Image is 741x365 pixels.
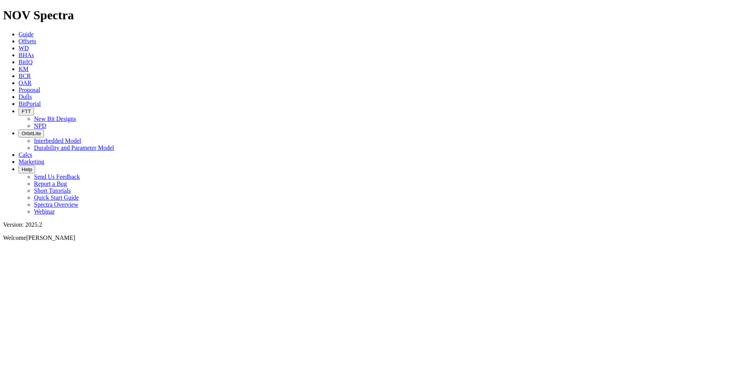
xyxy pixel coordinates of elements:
span: [PERSON_NAME] [26,234,75,241]
a: WD [19,45,29,51]
a: Proposal [19,87,40,93]
button: FTT [19,107,34,115]
span: OrbitLite [22,131,41,136]
button: Help [19,165,35,173]
button: OrbitLite [19,129,44,138]
a: Send Us Feedback [34,173,80,180]
h1: NOV Spectra [3,8,738,22]
a: Short Tutorials [34,187,71,194]
a: Interbedded Model [34,138,81,144]
a: BCR [19,73,31,79]
a: Quick Start Guide [34,194,79,201]
a: New Bit Designs [34,115,76,122]
a: BitIQ [19,59,32,65]
span: Help [22,166,32,172]
a: Webinar [34,208,55,215]
a: NPD [34,122,46,129]
a: BitPortal [19,100,41,107]
a: Report a Bug [34,180,67,187]
a: Dulls [19,93,32,100]
a: Marketing [19,158,44,165]
a: Offsets [19,38,36,44]
a: BHAs [19,52,34,58]
a: Guide [19,31,34,37]
a: Durability and Parameter Model [34,144,114,151]
a: Spectra Overview [34,201,78,208]
a: KM [19,66,29,72]
p: Welcome [3,234,738,241]
a: Calcs [19,151,32,158]
span: FTT [22,109,31,114]
a: OAR [19,80,32,86]
div: Version: 2025.2 [3,221,738,228]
